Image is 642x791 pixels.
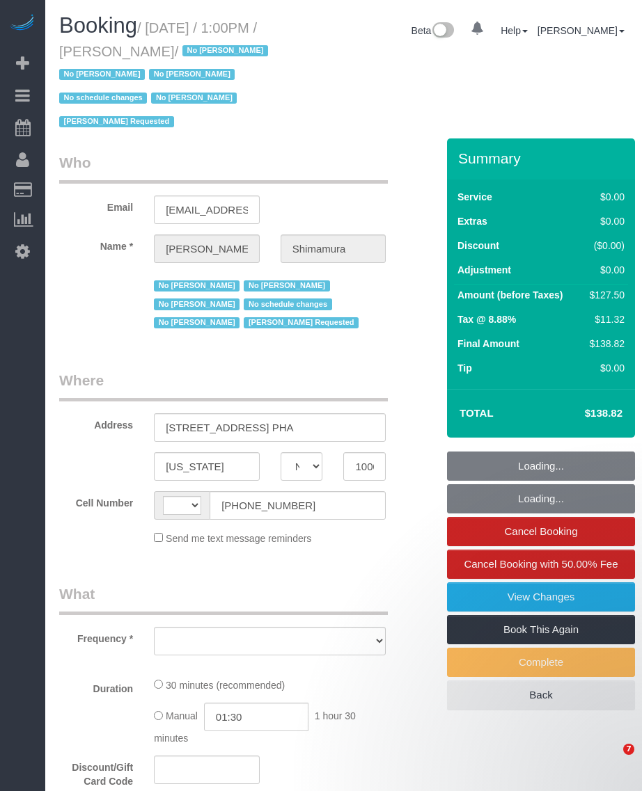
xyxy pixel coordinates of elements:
[182,45,268,56] span: No [PERSON_NAME]
[543,408,623,420] h4: $138.82
[584,190,625,204] div: $0.00
[59,584,388,615] legend: What
[584,239,625,253] div: ($0.00)
[431,22,454,40] img: New interface
[457,288,563,302] label: Amount (before Taxes)
[457,361,472,375] label: Tip
[447,550,635,579] a: Cancel Booking with 50.00% Fee
[584,361,625,375] div: $0.00
[49,234,143,253] label: Name *
[584,263,625,277] div: $0.00
[501,25,528,36] a: Help
[151,93,237,104] span: No [PERSON_NAME]
[458,150,628,166] h3: Summary
[49,627,143,646] label: Frequency *
[447,582,635,612] a: View Changes
[457,337,519,351] label: Final Amount
[457,312,516,326] label: Tax @ 8.88%
[166,711,198,722] span: Manual
[59,13,137,38] span: Booking
[412,25,455,36] a: Beta
[584,288,625,302] div: $127.50
[460,407,494,419] strong: Total
[623,744,634,755] span: 7
[49,413,143,432] label: Address
[447,615,635,644] a: Book This Again
[457,214,487,228] label: Extras
[154,234,260,263] input: First Name
[281,234,386,263] input: Last Name
[166,533,311,544] span: Send me text message reminders
[244,280,329,291] span: No [PERSON_NAME]
[154,711,356,744] span: 1 hour 30 minutes
[59,152,388,184] legend: Who
[154,280,240,291] span: No [PERSON_NAME]
[49,756,143,788] label: Discount/Gift Card Code
[166,680,285,691] span: 30 minutes (recommended)
[244,317,359,328] span: [PERSON_NAME] Requested
[584,312,625,326] div: $11.32
[154,195,260,224] input: Email
[343,452,386,481] input: Zip Code
[457,239,499,253] label: Discount
[595,744,628,777] iframe: Intercom live chat
[154,317,240,328] span: No [PERSON_NAME]
[59,370,388,401] legend: Where
[210,491,386,520] input: Cell Number
[49,677,143,696] label: Duration
[59,93,147,104] span: No schedule changes
[154,452,260,481] input: City
[464,558,618,570] span: Cancel Booking with 50.00% Fee
[457,190,492,204] label: Service
[457,263,511,277] label: Adjustment
[447,517,635,546] a: Cancel Booking
[59,69,145,80] span: No [PERSON_NAME]
[49,491,143,510] label: Cell Number
[584,214,625,228] div: $0.00
[59,20,272,130] small: / [DATE] / 1:00PM / [PERSON_NAME]
[584,337,625,351] div: $138.82
[8,14,36,33] img: Automaid Logo
[154,298,240,310] span: No [PERSON_NAME]
[49,195,143,214] label: Email
[149,69,235,80] span: No [PERSON_NAME]
[59,116,174,127] span: [PERSON_NAME] Requested
[538,25,625,36] a: [PERSON_NAME]
[244,298,331,310] span: No schedule changes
